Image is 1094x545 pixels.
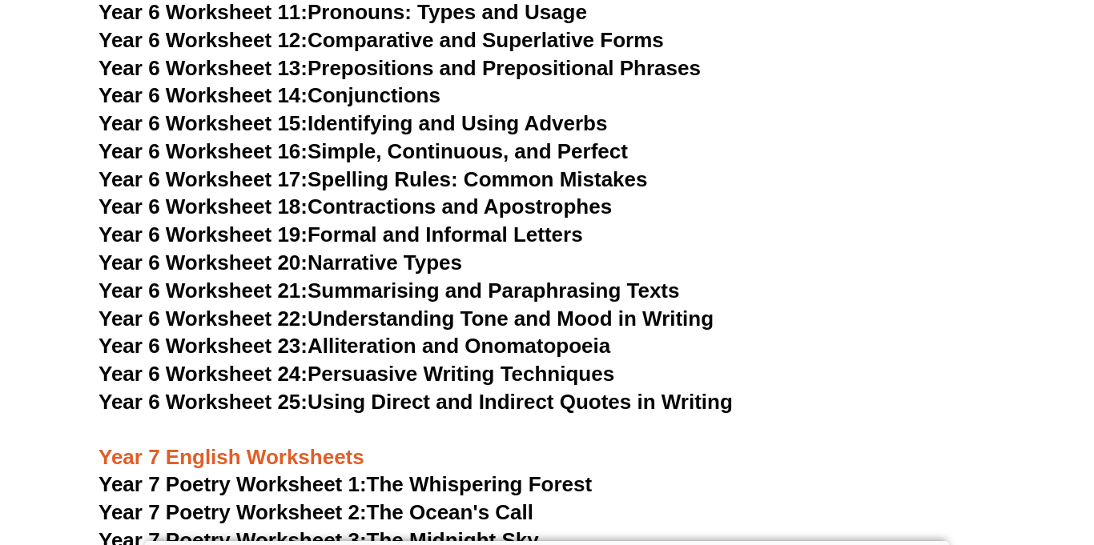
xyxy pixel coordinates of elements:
span: Year 6 Worksheet 18: [99,194,308,218]
span: Year 6 Worksheet 24: [99,362,308,386]
span: Year 6 Worksheet 12: [99,28,308,52]
h3: Year 7 English Worksheets [99,417,995,471]
a: Year 7 Poetry Worksheet 1:The Whispering Forest [99,472,592,496]
a: Year 6 Worksheet 15:Identifying and Using Adverbs [99,111,607,135]
a: Year 6 Worksheet 19:Formal and Informal Letters [99,222,583,246]
a: Year 6 Worksheet 17:Spelling Rules: Common Mistakes [99,167,647,191]
span: Year 6 Worksheet 20: [99,250,308,275]
span: Year 6 Worksheet 22: [99,307,308,331]
span: Year 6 Worksheet 23: [99,334,308,358]
iframe: Chat Widget [1014,468,1094,545]
span: Year 6 Worksheet 25: [99,390,308,414]
a: Year 6 Worksheet 18:Contractions and Apostrophes [99,194,612,218]
span: Year 6 Worksheet 13: [99,56,308,80]
span: Year 6 Worksheet 19: [99,222,308,246]
span: Year 6 Worksheet 21: [99,279,308,303]
span: Year 6 Worksheet 14: [99,83,308,107]
a: Year 7 Poetry Worksheet 2:The Ocean's Call [99,500,533,524]
a: Year 6 Worksheet 22:Understanding Tone and Mood in Writing [99,307,714,331]
a: Year 6 Worksheet 14:Conjunctions [99,83,440,107]
span: Year 6 Worksheet 15: [99,111,308,135]
a: Year 6 Worksheet 20:Narrative Types [99,250,462,275]
a: Year 6 Worksheet 25:Using Direct and Indirect Quotes in Writing [99,390,733,414]
a: Year 6 Worksheet 23:Alliteration and Onomatopoeia [99,334,610,358]
a: Year 6 Worksheet 13:Prepositions and Prepositional Phrases [99,56,701,80]
span: Year 6 Worksheet 17: [99,167,308,191]
span: Year 6 Worksheet 16: [99,139,308,163]
span: Year 7 Poetry Worksheet 1: [99,472,367,496]
a: Year 6 Worksheet 24:Persuasive Writing Techniques [99,362,614,386]
span: Year 7 Poetry Worksheet 2: [99,500,367,524]
a: Year 6 Worksheet 16:Simple, Continuous, and Perfect [99,139,628,163]
a: Year 6 Worksheet 12:Comparative and Superlative Forms [99,28,664,52]
a: Year 6 Worksheet 21:Summarising and Paraphrasing Texts [99,279,679,303]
